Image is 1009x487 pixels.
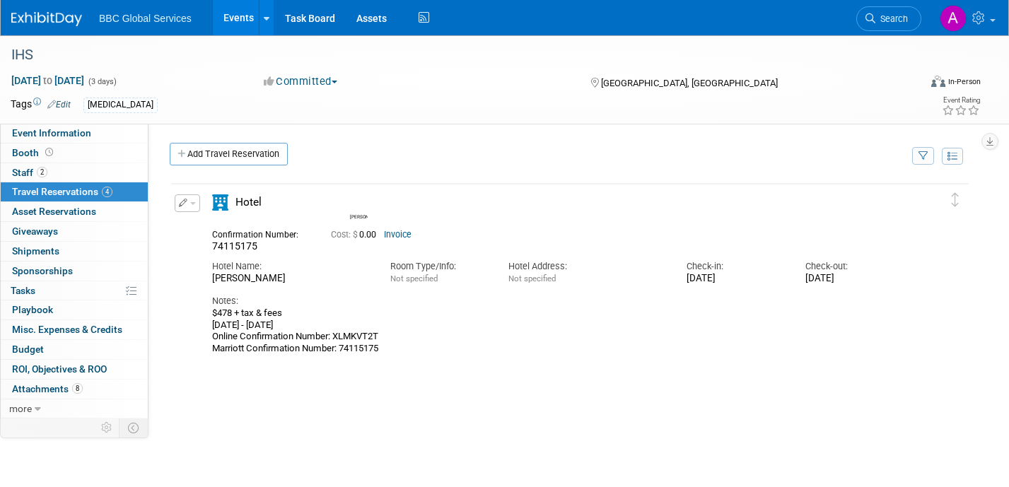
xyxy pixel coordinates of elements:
[390,260,488,273] div: Room Type/Info:
[42,147,56,158] span: Booth not reserved yet
[12,127,91,139] span: Event Information
[1,202,148,221] a: Asset Reservations
[47,100,71,110] a: Edit
[508,274,556,283] span: Not specified
[11,97,71,113] td: Tags
[1,163,148,182] a: Staff2
[1,222,148,241] a: Giveaways
[12,363,107,375] span: ROI, Objectives & ROO
[940,5,967,32] img: Alex Corrigan
[11,74,85,87] span: [DATE] [DATE]
[1,242,148,261] a: Shipments
[119,418,148,437] td: Toggle Event Tabs
[1,262,148,281] a: Sponsorships
[952,193,959,207] i: Click and drag to move item
[212,260,369,273] div: Hotel Name:
[41,75,54,86] span: to
[12,265,73,276] span: Sponsorships
[942,97,980,104] div: Event Rating
[1,300,148,319] a: Playbook
[346,192,371,220] div: Nathan Bush
[918,152,928,161] i: Filter by Traveler
[875,13,908,24] span: Search
[805,260,903,273] div: Check-out:
[12,186,112,197] span: Travel Reservations
[9,403,32,414] span: more
[805,273,903,285] div: [DATE]
[12,225,58,237] span: Giveaways
[212,225,310,240] div: Confirmation Number:
[508,260,665,273] div: Hotel Address:
[1,340,148,359] a: Budget
[83,98,158,112] div: [MEDICAL_DATA]
[259,74,343,89] button: Committed
[212,240,257,252] span: 74115175
[72,383,83,394] span: 8
[331,230,359,240] span: Cost: $
[350,212,368,220] div: Nathan Bush
[1,182,148,201] a: Travel Reservations4
[37,167,47,177] span: 2
[235,196,262,209] span: Hotel
[12,324,122,335] span: Misc. Expenses & Credits
[102,187,112,197] span: 4
[836,74,981,95] div: Event Format
[1,143,148,163] a: Booth
[212,194,228,211] i: Hotel
[384,230,412,240] a: Invoice
[99,13,192,24] span: BBC Global Services
[331,230,382,240] span: 0.00
[95,418,119,437] td: Personalize Event Tab Strip
[11,12,82,26] img: ExhibitDay
[1,124,148,143] a: Event Information
[12,147,56,158] span: Booth
[6,42,898,68] div: IHS
[687,273,784,285] div: [DATE]
[350,192,370,212] img: Nathan Bush
[12,383,83,394] span: Attachments
[1,360,148,379] a: ROI, Objectives & ROO
[1,380,148,399] a: Attachments8
[87,77,117,86] span: (3 days)
[856,6,921,31] a: Search
[12,167,47,178] span: Staff
[212,295,903,307] div: Notes:
[1,281,148,300] a: Tasks
[947,76,981,87] div: In-Person
[1,320,148,339] a: Misc. Expenses & Credits
[601,78,778,88] span: [GEOGRAPHIC_DATA], [GEOGRAPHIC_DATA]
[1,399,148,418] a: more
[212,307,903,354] div: $478 + tax & fees [DATE] - [DATE] Online Confirmation Number: XLMKVT2T Marriott Confirmation Numb...
[12,304,53,315] span: Playbook
[12,344,44,355] span: Budget
[12,245,59,257] span: Shipments
[212,273,369,285] div: [PERSON_NAME]
[390,274,438,283] span: Not specified
[170,143,288,165] a: Add Travel Reservation
[12,206,96,217] span: Asset Reservations
[11,285,35,296] span: Tasks
[931,76,945,87] img: Format-Inperson.png
[687,260,784,273] div: Check-in:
